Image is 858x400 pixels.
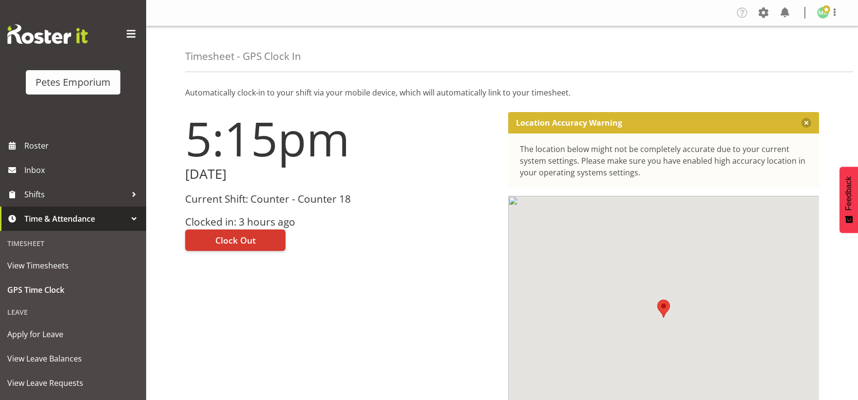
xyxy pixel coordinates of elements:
button: Feedback - Show survey [839,167,858,233]
div: Timesheet [2,233,144,253]
div: Leave [2,302,144,322]
p: Automatically clock-in to your shift via your mobile device, which will automatically link to you... [185,87,819,98]
h3: Clocked in: 3 hours ago [185,216,496,228]
button: Close message [801,118,811,128]
span: Apply for Leave [7,327,139,342]
h2: [DATE] [185,167,496,182]
span: Shifts [24,187,127,202]
a: View Leave Requests [2,371,144,395]
span: GPS Time Clock [7,283,139,297]
a: Apply for Leave [2,322,144,346]
span: Time & Attendance [24,211,127,226]
a: GPS Time Clock [2,278,144,302]
span: Clock Out [215,234,256,247]
button: Clock Out [185,229,286,251]
a: View Timesheets [2,253,144,278]
span: Inbox [24,163,141,177]
span: View Leave Requests [7,376,139,390]
div: Petes Emporium [36,75,111,90]
img: Rosterit website logo [7,24,88,44]
p: Location Accuracy Warning [516,118,622,128]
span: View Leave Balances [7,351,139,366]
a: View Leave Balances [2,346,144,371]
div: The location below might not be completely accurate due to your current system settings. Please m... [520,143,808,178]
span: Roster [24,138,141,153]
h3: Current Shift: Counter - Counter 18 [185,193,496,205]
h1: 5:15pm [185,112,496,165]
img: melanie-richardson713.jpg [817,7,829,19]
span: Feedback [844,176,853,210]
h4: Timesheet - GPS Clock In [185,51,301,62]
span: View Timesheets [7,258,139,273]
